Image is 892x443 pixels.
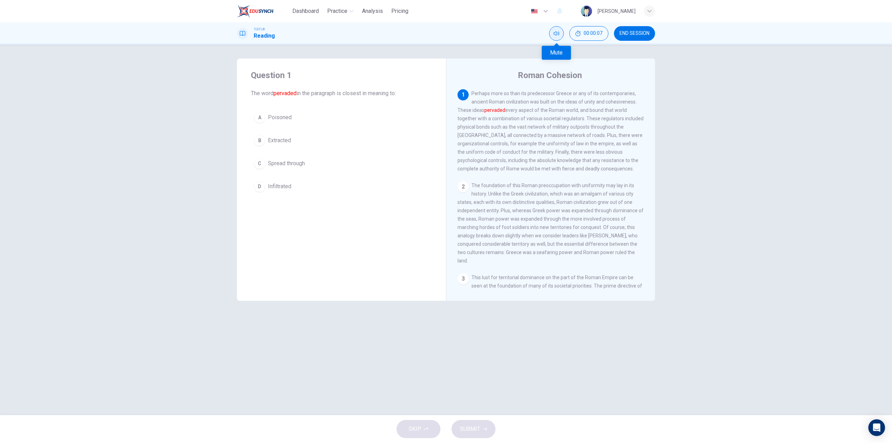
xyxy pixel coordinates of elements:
[237,4,274,18] img: EduSynch logo
[457,275,643,381] span: This lust for territorial dominance on the part of the Roman Empire can be seen at the foundation...
[324,5,356,17] button: Practice
[457,91,644,171] span: Perhaps more so than its predecessor Greece or any of its contemporaries, ancient Roman civilizat...
[268,136,291,145] span: Extracted
[251,109,432,126] button: APoisoned
[251,155,432,172] button: CSpread through
[254,112,265,123] div: A
[868,419,885,436] div: Open Intercom Messenger
[457,183,644,263] span: The foundation of this Roman preoccupation with uniformity may lay in its history. Unlike the Gre...
[549,26,564,41] div: Mute
[251,178,432,195] button: DInfiltrated
[254,135,265,146] div: B
[581,6,592,17] img: Profile picture
[484,107,505,113] font: pervaded
[292,7,319,15] span: Dashboard
[254,158,265,169] div: C
[614,26,655,41] button: END SESSION
[251,70,432,81] h4: Question 1
[251,89,432,98] span: The word in the paragraph is closest in meaning to:
[359,5,386,17] button: Analysis
[569,26,608,41] button: 00:00:07
[530,9,539,14] img: en
[268,182,291,191] span: Infiltrated
[584,31,602,36] span: 00:00:07
[457,181,469,192] div: 2
[457,89,469,100] div: 1
[518,70,582,81] h4: Roman Cohesion
[251,132,432,149] button: BExtracted
[569,26,608,41] div: Hide
[542,46,571,60] div: Mute
[268,113,292,122] span: Poisoned
[389,5,411,17] button: Pricing
[598,7,636,15] div: [PERSON_NAME]
[237,4,290,18] a: EduSynch logo
[327,7,347,15] span: Practice
[254,181,265,192] div: D
[290,5,322,17] button: Dashboard
[274,90,297,97] font: pervaded
[254,32,275,40] h1: Reading
[457,273,469,284] div: 3
[268,159,305,168] span: Spread through
[254,27,265,32] span: TOEFL®
[362,7,383,15] span: Analysis
[620,31,649,36] span: END SESSION
[391,7,408,15] span: Pricing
